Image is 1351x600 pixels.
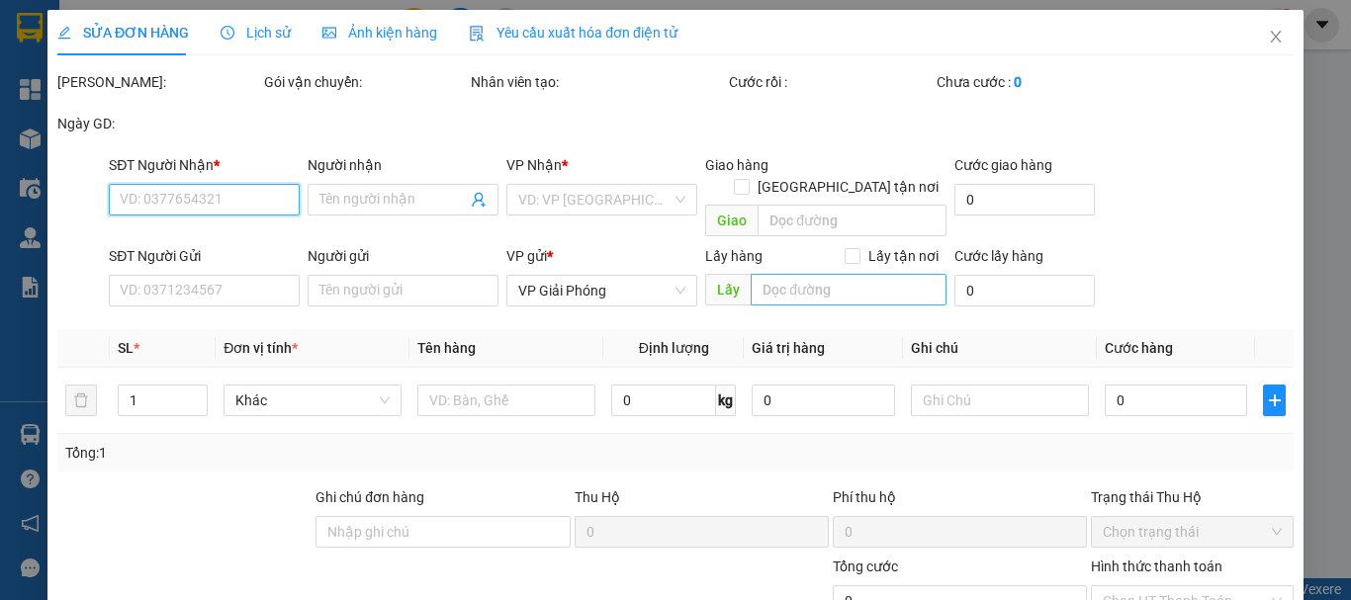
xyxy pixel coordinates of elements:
[1103,517,1282,547] span: Chọn trạng thái
[953,157,1051,173] label: Cước giao hàng
[716,385,736,416] span: kg
[18,61,208,96] span: Fanpage: CargobusMK - Hotline/Zalo: 082.3.29.22.29
[57,71,260,93] div: [PERSON_NAME]:
[40,10,185,36] span: Cargobus MK
[13,100,212,186] strong: PHIẾU GỬI HÀNG: [GEOGRAPHIC_DATA] - [GEOGRAPHIC_DATA]
[953,184,1095,215] input: Cước giao hàng
[936,71,1138,93] div: Chưa cước :
[833,558,898,574] span: Tổng cước
[57,113,260,134] div: Ngày GD:
[57,25,189,41] span: SỬA ĐƠN HÀNG
[729,71,932,93] div: Cước rồi :
[65,385,97,416] button: delete
[109,245,300,267] div: SĐT Người Gửi
[315,516,570,548] input: Ghi chú đơn hàng
[469,26,485,42] img: icon
[1105,340,1173,356] span: Cước hàng
[1248,10,1304,65] button: Close
[27,41,202,57] span: 835 Giải Phóng, Giáp Bát
[322,25,437,41] span: Ảnh kiện hàng
[308,245,498,267] div: Người gửi
[224,340,298,356] span: Đơn vị tính
[417,385,595,416] input: VD: Bàn, Ghế
[221,25,291,41] span: Lịch sử
[506,157,562,173] span: VP Nhận
[1263,385,1286,416] button: plus
[65,442,523,464] div: Tổng: 1
[833,486,1087,516] div: Phí thu hộ
[7,100,11,192] img: logo
[749,176,946,198] span: [GEOGRAPHIC_DATA] tận nơi
[1091,486,1294,508] div: Trạng thái Thu Hộ
[315,489,424,505] label: Ghi chú đơn hàng
[752,340,825,356] span: Giá trị hàng
[1091,558,1222,574] label: Hình thức thanh toán
[214,140,331,161] span: GP1408250001
[705,205,758,236] span: Giao
[221,26,234,40] span: clock-circle
[118,340,134,356] span: SL
[911,385,1089,416] input: Ghi Chú
[1264,392,1285,408] span: plus
[1013,74,1021,90] b: 0
[417,340,476,356] span: Tên hàng
[705,274,751,305] span: Lấy
[471,71,725,93] div: Nhân viên tạo:
[638,340,708,356] span: Định lượng
[953,248,1042,264] label: Cước lấy hàng
[235,386,390,415] span: Khác
[953,275,1095,306] input: Cước lấy hàng
[471,192,487,208] span: user-add
[57,26,71,40] span: edit
[705,248,763,264] span: Lấy hàng
[574,489,619,505] span: Thu Hộ
[859,245,946,267] span: Lấy tận nơi
[705,157,768,173] span: Giao hàng
[506,245,697,267] div: VP gửi
[751,274,946,305] input: Dọc đường
[758,205,946,236] input: Dọc đường
[1268,29,1284,44] span: close
[322,26,336,40] span: picture
[109,154,300,176] div: SĐT Người Nhận
[308,154,498,176] div: Người nhận
[518,276,685,305] span: VP Giải Phóng
[264,71,467,93] div: Gói vận chuyển:
[469,25,677,41] span: Yêu cầu xuất hóa đơn điện tử
[903,329,1097,368] th: Ghi chú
